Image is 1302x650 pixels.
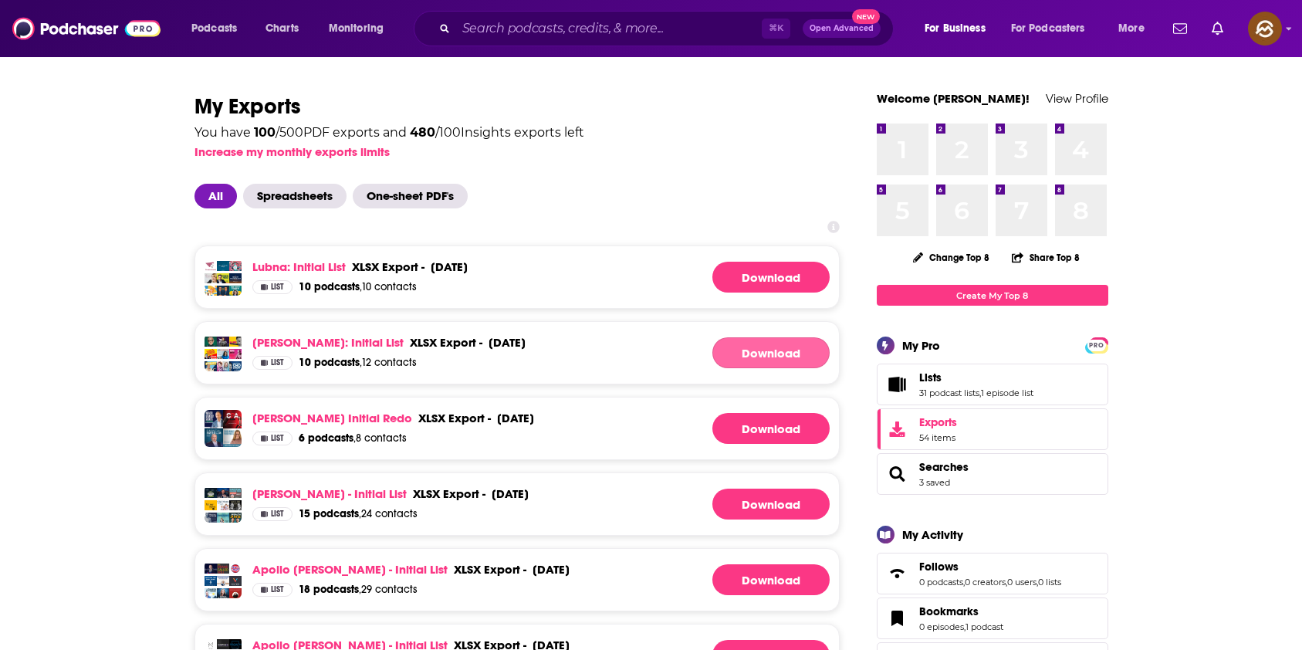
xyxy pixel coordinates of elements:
[882,563,913,584] a: Follows
[882,418,913,440] span: Exports
[229,588,242,601] img: Intentional Leadership Podcast
[252,562,448,577] a: Apollo [PERSON_NAME] - Initial List
[1248,12,1282,46] img: User Profile
[413,486,485,501] div: export -
[299,432,407,445] a: 6 podcasts,8 contacts
[877,91,1030,106] a: Welcome [PERSON_NAME]!
[205,286,217,298] img: Funky Flywheels Show – Your Ultimate Podcast for Scaling B2B Startups
[919,371,1033,384] a: Lists
[1248,12,1282,46] button: Show profile menu
[963,577,965,587] span: ,
[329,18,384,39] span: Monitoring
[299,280,360,293] span: 10 podcasts
[191,18,237,39] span: Podcasts
[902,338,940,353] div: My Pro
[877,598,1108,639] span: Bookmarks
[205,273,217,286] img: Leading Women in Tech Podcast
[205,500,217,513] img: Money Sense
[271,586,284,594] span: List
[194,144,390,159] button: Increase my monthly exports limits
[877,285,1108,306] a: Create My Top 8
[803,19,881,38] button: Open AdvancedNew
[205,588,217,601] img: The Thoughtful Entrepreneur
[877,408,1108,450] a: Exports
[919,560,959,574] span: Follows
[919,577,963,587] a: 0 podcasts
[428,11,908,46] div: Search podcasts, credits, & more...
[919,460,969,474] span: Searches
[252,486,407,501] a: [PERSON_NAME] - Initial List
[205,564,217,576] img: The Leadership Project Podcast
[229,261,242,273] img: HIT Like a Girl Pod: Empowering Women in Health IT
[194,184,243,208] button: All
[497,411,534,425] div: [DATE]
[1118,18,1145,39] span: More
[919,415,957,429] span: Exports
[243,184,353,208] button: Spreadsheets
[299,356,417,370] a: 10 podcasts,12 contacts
[353,184,474,208] button: One-sheet PDF's
[877,364,1108,405] span: Lists
[217,564,229,576] img: The Brand Called You
[252,411,412,425] a: [PERSON_NAME] Initial Redo
[205,410,223,428] img: Wealth Strategy Secrets of the Ultra Wealthy Podcast
[243,184,347,208] span: Spreadsheets
[1087,339,1106,350] a: PRO
[454,562,481,577] span: xlsx
[919,432,957,443] span: 54 items
[353,184,468,208] span: One-sheet PDF's
[919,621,964,632] a: 0 episodes
[1038,577,1061,587] a: 0 lists
[229,576,242,588] img: Build a Vibrant Culture Podcast
[1248,12,1282,46] span: Logged in as hey85204
[265,18,299,39] span: Charts
[456,16,762,41] input: Search podcasts, credits, & more...
[965,577,1006,587] a: 0 creators
[12,14,161,43] a: Podchaser - Follow, Share and Rate Podcasts
[882,608,913,629] a: Bookmarks
[352,259,424,274] div: export -
[410,125,435,140] span: 480
[217,576,229,588] img: Sustainable Success
[299,507,418,521] a: 15 podcasts,24 contacts
[205,488,217,500] img: The Real Estate Syndication Show
[299,583,418,597] a: 18 podcasts,29 contacts
[418,411,491,425] div: export -
[271,359,284,367] span: List
[882,463,913,485] a: Searches
[205,361,217,374] img: Amplify with Jess Ekstrom
[454,562,526,577] div: export -
[964,621,966,632] span: ,
[205,261,217,273] img: Productized Podcast
[1037,577,1038,587] span: ,
[223,410,242,428] img: Your Valued CPA®
[966,621,1003,632] a: 1 podcast
[217,588,229,601] img: A World of Difference
[418,411,445,425] span: xlsx
[271,435,284,442] span: List
[217,361,229,374] img: Being Boss with Emily + Kathleen
[925,18,986,39] span: For Business
[205,349,217,361] img: That's What I Call Marketing
[1001,16,1108,41] button: open menu
[299,280,417,294] a: 10 podcasts,10 contacts
[299,583,359,596] span: 18 podcasts
[318,16,404,41] button: open menu
[979,388,981,398] span: ,
[229,286,242,298] img: From Start-Up to Grown-Up
[877,453,1108,495] span: Searches
[914,16,1005,41] button: open menu
[1011,242,1080,273] button: Share Top 8
[1167,15,1193,42] a: Show notifications dropdown
[1108,16,1164,41] button: open menu
[255,16,308,41] a: Charts
[229,564,242,576] img: The MisFitNation
[1006,577,1007,587] span: ,
[194,127,584,139] div: You have / 500 PDF exports and / 100 Insights exports left
[194,184,237,208] span: All
[882,374,913,395] a: Lists
[217,261,229,273] img: UX Leadership By Design
[877,553,1108,594] span: Follows
[217,286,229,298] img: The Health/Tech Edge
[217,500,229,513] img: CEO Moms Building Wealth: Tax Strategy for Female Service Providers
